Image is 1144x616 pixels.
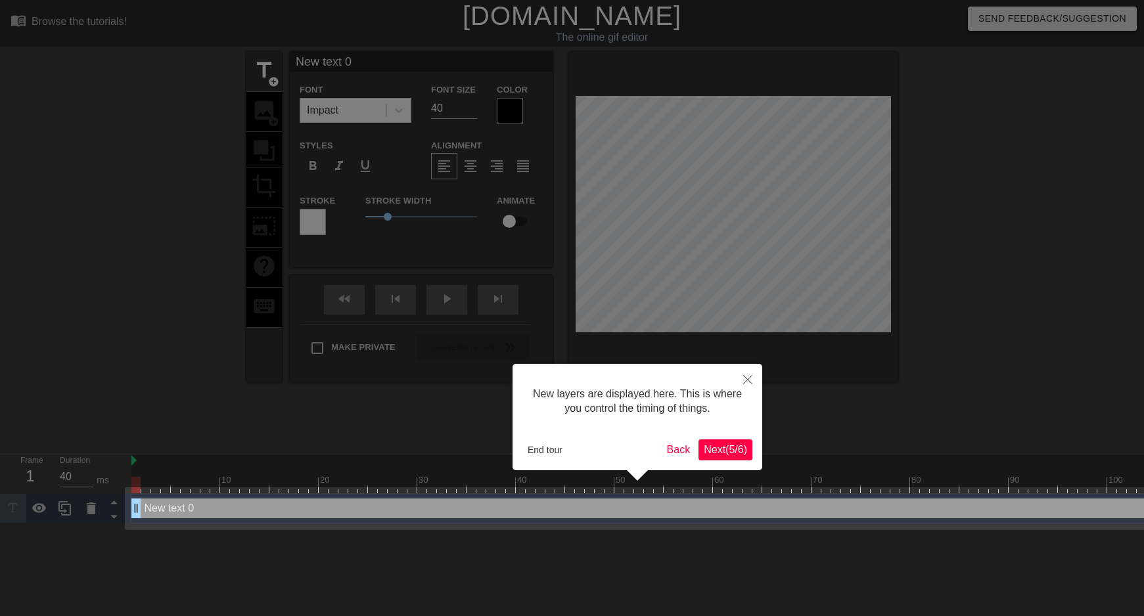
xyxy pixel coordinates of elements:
[698,439,752,460] button: Next
[733,364,762,394] button: Close
[522,440,568,460] button: End tour
[704,444,747,455] span: Next ( 5 / 6 )
[522,374,752,429] div: New layers are displayed here. This is where you control the timing of things.
[662,439,696,460] button: Back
